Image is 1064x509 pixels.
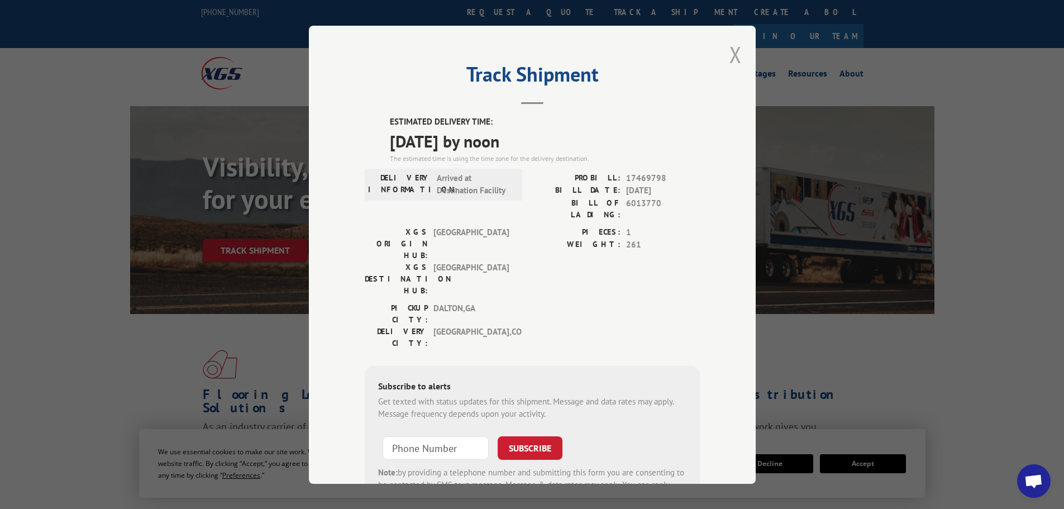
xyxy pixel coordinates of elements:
[378,395,686,420] div: Get texted with status updates for this shipment. Message and data rates may apply. Message frequ...
[390,116,700,129] label: ESTIMATED DELIVERY TIME:
[390,128,700,153] span: [DATE] by noon
[383,436,489,459] input: Phone Number
[532,226,621,239] label: PIECES:
[378,466,686,504] div: by providing a telephone number and submitting this form you are consenting to be contacted by SM...
[368,172,431,197] label: DELIVERY INFORMATION:
[729,40,742,69] button: Close modal
[532,197,621,220] label: BILL OF LADING:
[378,379,686,395] div: Subscribe to alerts
[433,261,509,296] span: [GEOGRAPHIC_DATA]
[365,302,428,325] label: PICKUP CITY:
[626,197,700,220] span: 6013770
[390,153,700,163] div: The estimated time is using the time zone for the delivery destination.
[365,226,428,261] label: XGS ORIGIN HUB:
[532,239,621,251] label: WEIGHT:
[433,302,509,325] span: DALTON , GA
[1017,464,1051,498] div: Open chat
[532,184,621,197] label: BILL DATE:
[532,172,621,184] label: PROBILL:
[365,66,700,88] h2: Track Shipment
[433,325,509,349] span: [GEOGRAPHIC_DATA] , CO
[626,239,700,251] span: 261
[626,184,700,197] span: [DATE]
[626,172,700,184] span: 17469798
[378,467,398,477] strong: Note:
[365,261,428,296] label: XGS DESTINATION HUB:
[498,436,562,459] button: SUBSCRIBE
[437,172,512,197] span: Arrived at Destination Facility
[433,226,509,261] span: [GEOGRAPHIC_DATA]
[626,226,700,239] span: 1
[365,325,428,349] label: DELIVERY CITY:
